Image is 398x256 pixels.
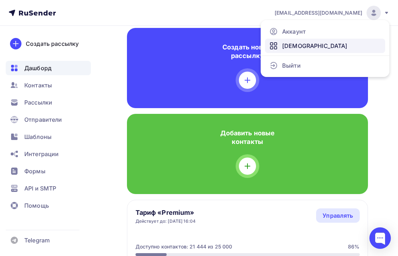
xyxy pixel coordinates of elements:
[323,211,353,220] div: Управлять
[261,20,389,77] ul: [EMAIL_ADDRESS][DOMAIN_NAME]
[136,243,232,250] div: Доступно контактов: 21 444 из 25 000
[216,43,279,60] h4: Создать новую рассылку
[24,98,52,107] span: Рассылки
[6,61,91,75] a: Дашборд
[136,208,196,217] h4: Тариф «Premium»
[24,150,59,158] span: Интеграции
[6,112,91,127] a: Отправители
[6,164,91,178] a: Формы
[282,27,306,36] span: Аккаунт
[348,243,359,250] div: 86%
[216,129,279,146] h4: Добавить новые контакты
[24,201,49,210] span: Помощь
[282,42,348,50] span: [DEMOGRAPHIC_DATA]
[24,184,56,193] span: API и SMTP
[24,81,52,90] span: Контакты
[26,39,79,48] div: Создать рассылку
[6,130,91,144] a: Шаблоны
[24,64,51,72] span: Дашборд
[6,78,91,92] a: Контакты
[275,9,362,16] span: [EMAIL_ADDRESS][DOMAIN_NAME]
[275,6,389,20] a: [EMAIL_ADDRESS][DOMAIN_NAME]
[24,167,45,175] span: Формы
[136,218,196,224] div: Действует до: [DATE] 16:04
[24,132,51,141] span: Шаблоны
[282,61,301,70] span: Выйти
[24,115,62,124] span: Отправители
[6,95,91,110] a: Рассылки
[24,236,50,245] span: Telegram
